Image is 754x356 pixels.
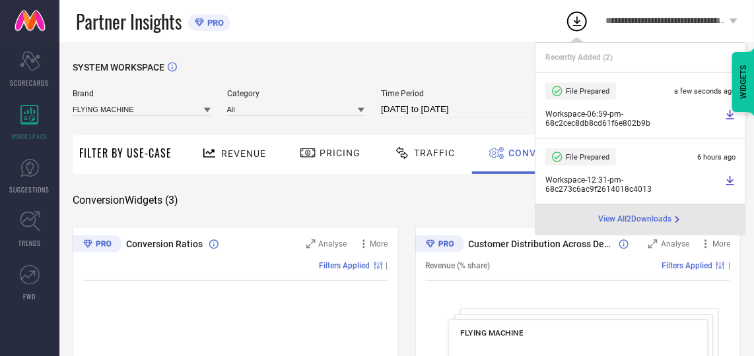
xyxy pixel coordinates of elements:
[712,239,730,249] span: More
[381,89,553,98] span: Time Period
[24,291,36,301] span: FWD
[320,148,360,158] span: Pricing
[469,239,613,249] span: Customer Distribution Across Device/OS
[79,145,172,161] span: Filter By Use-Case
[648,239,658,249] svg: Zoom
[545,109,722,128] span: Workspace - 06:59-pm - 68c2cec8db8cd61f6e802b9b
[566,87,609,96] span: File Prepared
[725,109,736,128] a: Download
[460,328,523,338] span: FLYING MACHINE
[76,8,182,35] span: Partner Insights
[73,235,121,255] div: Premium
[697,153,736,162] span: 6 hours ago
[12,131,48,141] span: WORKSPACE
[599,214,683,225] a: View All2Downloads
[11,78,50,88] span: SCORECARDS
[73,89,211,98] span: Brand
[662,261,712,270] span: Filters Applied
[565,9,589,33] div: Open download list
[725,175,736,194] a: Download
[599,214,672,225] span: View All 2 Downloads
[10,185,50,194] span: SUGGESTIONS
[126,239,203,249] span: Conversion Ratios
[306,239,316,249] svg: Zoom
[728,261,730,270] span: |
[566,153,609,162] span: File Prepared
[381,102,553,117] input: Select time period
[508,148,572,158] span: Conversion
[370,239,388,249] span: More
[415,235,464,255] div: Premium
[320,261,370,270] span: Filters Applied
[414,148,455,158] span: Traffic
[204,18,224,28] span: PRO
[545,175,722,194] span: Workspace - 12:31-pm - 68c273c6ac9f2614018c4013
[73,194,178,207] span: Conversion Widgets ( 3 )
[221,148,266,159] span: Revenue
[661,239,689,249] span: Analyse
[319,239,347,249] span: Analyse
[386,261,388,270] span: |
[545,53,613,62] span: Recently Added ( 2 )
[73,62,164,73] span: SYSTEM WORKSPACE
[227,89,365,98] span: Category
[599,214,683,225] div: Open download page
[426,261,491,270] span: Revenue (% share)
[18,238,41,248] span: TRENDS
[674,87,736,96] span: a few seconds ago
